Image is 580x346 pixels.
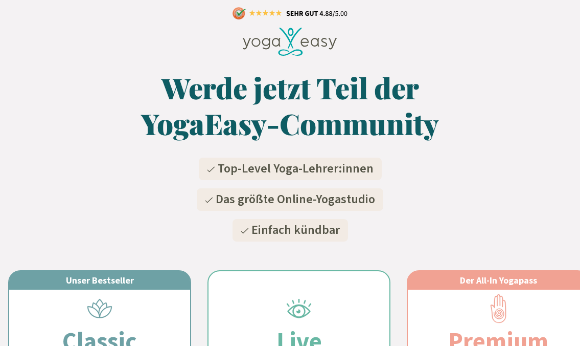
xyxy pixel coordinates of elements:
[218,160,374,178] span: Top-Level Yoga-Lehrer:innen
[66,274,134,286] span: Unser Bestseller
[460,274,537,286] span: Der All-In Yogapass
[216,190,375,208] span: Das größte Online-Yogastudio
[251,221,340,239] span: Einfach kündbar
[119,70,462,141] h1: Werde jetzt Teil der YogaEasy-Community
